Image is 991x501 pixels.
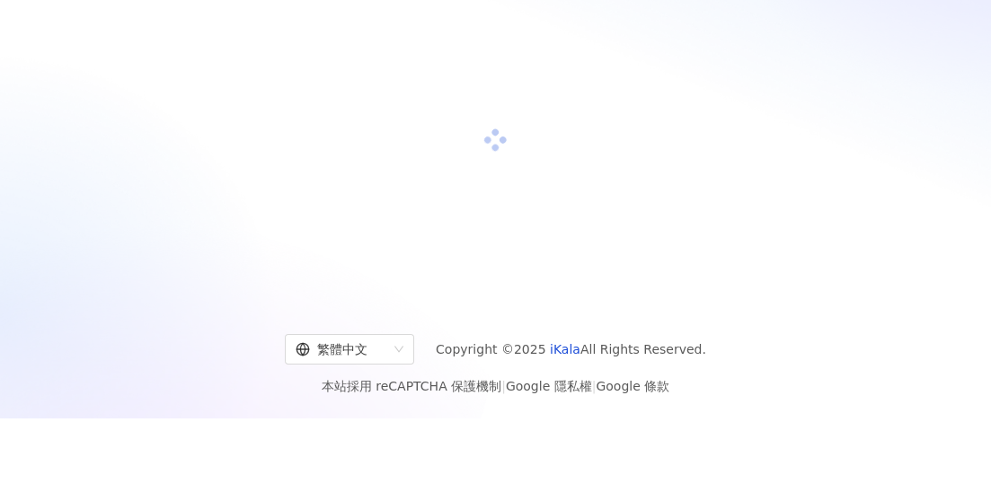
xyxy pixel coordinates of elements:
div: 繁體中文 [296,335,387,364]
a: Google 隱私權 [506,379,592,393]
span: | [592,379,597,393]
a: iKala [550,342,580,356]
span: | [501,379,506,393]
span: 本站採用 reCAPTCHA 保護機制 [322,375,669,397]
a: Google 條款 [596,379,669,393]
span: Copyright © 2025 All Rights Reserved. [436,338,706,360]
